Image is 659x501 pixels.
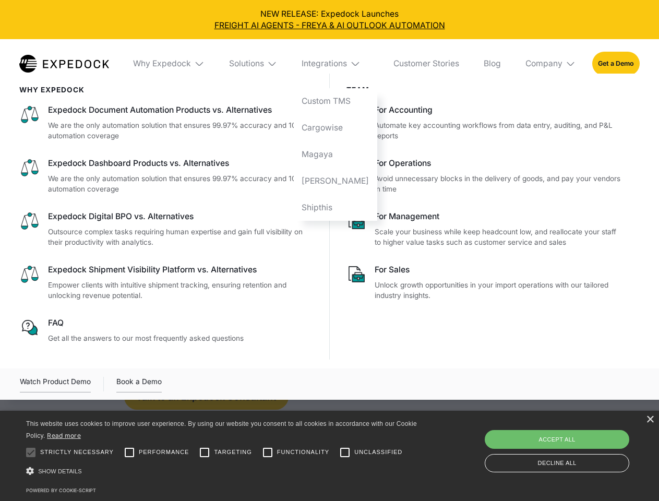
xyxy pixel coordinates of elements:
div: Company [517,39,584,88]
div: Why Expedock [133,58,191,69]
a: open lightbox [20,376,91,392]
a: Shipthis [294,194,377,221]
span: Strictly necessary [40,448,114,457]
p: Scale your business while keep headcount low, and reallocate your staff to higher value tasks suc... [375,226,623,248]
div: Company [525,58,562,69]
p: Unlock growth opportunities in your import operations with our tailored industry insights. [375,280,623,301]
div: For Operations [375,158,623,169]
a: Read more [47,432,81,439]
div: Show details [26,464,421,479]
nav: Integrations [294,88,377,221]
a: For AccountingAutomate key accounting workflows from data entry, auditing, and P&L reports [346,104,624,141]
div: FAQ [48,317,313,329]
div: For Management [375,211,623,222]
a: For OperationsAvoid unnecessary blocks in the delivery of goods, and pay your vendors in time [346,158,624,195]
a: Custom TMS [294,88,377,115]
div: Solutions [229,58,264,69]
p: Automate key accounting workflows from data entry, auditing, and P&L reports [375,120,623,141]
span: Unclassified [354,448,402,457]
a: FAQGet all the answers to our most frequently asked questions [19,317,313,343]
a: For ManagementScale your business while keep headcount low, and reallocate your staff to higher v... [346,211,624,248]
div: Solutions [221,39,285,88]
a: [PERSON_NAME] [294,168,377,194]
div: NEW RELEASE: Expedock Launches [8,8,651,31]
div: For Sales [375,264,623,276]
p: Get all the answers to our most frequently asked questions [48,333,313,344]
p: We are the only automation solution that ensures 99.97% accuracy and 100% automation coverage [48,173,313,195]
a: Get a Demo [592,52,640,75]
div: Integrations [302,58,347,69]
a: Book a Demo [116,376,162,392]
div: Expedock Document Automation Products vs. Alternatives [48,104,313,116]
div: Team [346,86,624,94]
span: Functionality [277,448,329,457]
a: Customer Stories [385,39,467,88]
a: Magaya [294,141,377,168]
span: This website uses cookies to improve user experience. By using our website you consent to all coo... [26,420,417,439]
div: Expedock Digital BPO vs. Alternatives [48,211,313,222]
div: Integrations [294,39,377,88]
p: Outsource complex tasks requiring human expertise and gain full visibility on their productivity ... [48,226,313,248]
div: Watch Product Demo [20,376,91,392]
a: Expedock Document Automation Products vs. AlternativesWe are the only automation solution that en... [19,104,313,141]
div: For Accounting [375,104,623,116]
span: Performance [139,448,189,457]
a: Expedock Dashboard Products vs. AlternativesWe are the only automation solution that ensures 99.9... [19,158,313,195]
div: WHy Expedock [19,86,313,94]
div: Why Expedock [125,39,213,88]
a: Expedock Digital BPO vs. AlternativesOutsource complex tasks requiring human expertise and gain f... [19,211,313,248]
iframe: Chat Widget [485,388,659,501]
span: Targeting [214,448,251,457]
div: Expedock Dashboard Products vs. Alternatives [48,158,313,169]
a: Cargowise [294,115,377,141]
a: For SalesUnlock growth opportunities in your import operations with our tailored industry insights. [346,264,624,301]
p: Empower clients with intuitive shipment tracking, ensuring retention and unlocking revenue potent... [48,280,313,301]
span: Show details [38,468,82,474]
p: We are the only automation solution that ensures 99.97% accuracy and 100% automation coverage [48,120,313,141]
a: FREIGHT AI AGENTS - FREYA & AI OUTLOOK AUTOMATION [8,20,651,31]
a: Blog [475,39,509,88]
a: Expedock Shipment Visibility Platform vs. AlternativesEmpower clients with intuitive shipment tra... [19,264,313,301]
div: Expedock Shipment Visibility Platform vs. Alternatives [48,264,313,276]
p: Avoid unnecessary blocks in the delivery of goods, and pay your vendors in time [375,173,623,195]
a: Powered by cookie-script [26,487,96,493]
